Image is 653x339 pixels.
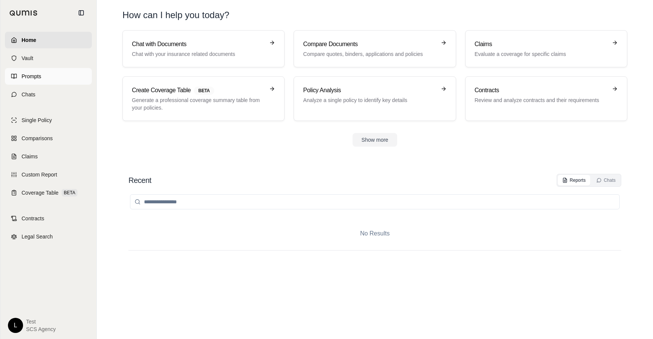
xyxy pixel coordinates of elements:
[475,86,607,95] h3: Contracts
[132,96,265,111] p: Generate a professional coverage summary table from your policies.
[5,210,92,227] a: Contracts
[5,112,92,128] a: Single Policy
[22,189,59,197] span: Coverage Table
[22,215,44,222] span: Contracts
[475,96,607,104] p: Review and analyze contracts and their requirements
[132,86,265,95] h3: Create Coverage Table
[122,9,229,21] h1: How can I help you today?
[303,86,436,95] h3: Policy Analysis
[22,91,36,98] span: Chats
[558,175,590,186] button: Reports
[22,233,53,240] span: Legal Search
[22,116,52,124] span: Single Policy
[22,171,57,178] span: Custom Report
[562,177,586,183] div: Reports
[5,32,92,48] a: Home
[26,325,56,333] span: SCS Agency
[353,133,398,147] button: Show more
[303,50,436,58] p: Compare quotes, binders, applications and policies
[75,7,87,19] button: Collapse sidebar
[194,87,214,95] span: BETA
[9,10,38,16] img: Qumis Logo
[22,54,33,62] span: Vault
[22,36,36,44] span: Home
[5,68,92,85] a: Prompts
[26,318,56,325] span: test
[132,40,265,49] h3: Chat with Documents
[5,184,92,201] a: Coverage TableBETA
[22,73,41,80] span: Prompts
[22,153,38,160] span: Claims
[475,40,607,49] h3: Claims
[8,318,23,333] div: L
[5,86,92,103] a: Chats
[465,30,627,67] a: ClaimsEvaluate a coverage for specific claims
[465,76,627,121] a: ContractsReview and analyze contracts and their requirements
[5,228,92,245] a: Legal Search
[596,177,616,183] div: Chats
[128,217,621,250] div: No Results
[5,166,92,183] a: Custom Report
[303,40,436,49] h3: Compare Documents
[132,50,265,58] p: Chat with your insurance related documents
[475,50,607,58] p: Evaluate a coverage for specific claims
[128,175,151,186] h2: Recent
[294,30,456,67] a: Compare DocumentsCompare quotes, binders, applications and policies
[294,76,456,121] a: Policy AnalysisAnalyze a single policy to identify key details
[22,135,53,142] span: Comparisons
[5,50,92,67] a: Vault
[5,130,92,147] a: Comparisons
[592,175,620,186] button: Chats
[303,96,436,104] p: Analyze a single policy to identify key details
[122,30,285,67] a: Chat with DocumentsChat with your insurance related documents
[62,189,77,197] span: BETA
[122,76,285,121] a: Create Coverage TableBETAGenerate a professional coverage summary table from your policies.
[5,148,92,165] a: Claims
